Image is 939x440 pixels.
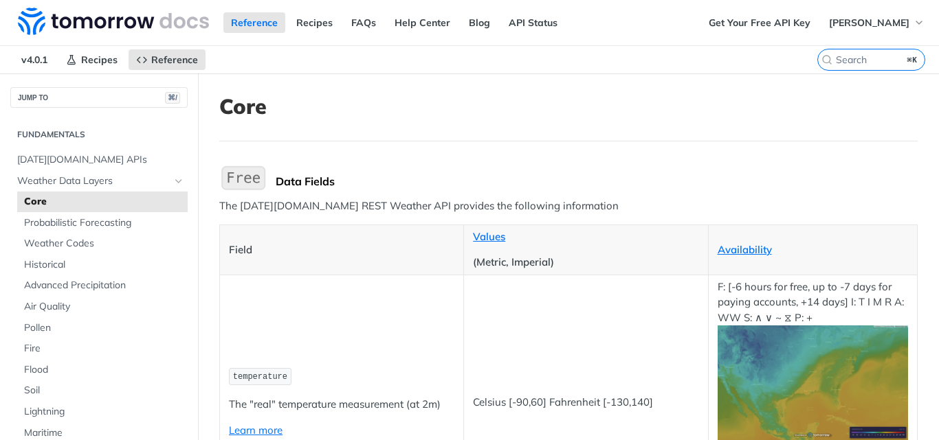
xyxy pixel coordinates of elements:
span: Recipes [81,54,118,66]
a: Help Center [387,12,458,33]
span: Air Quality [24,300,184,314]
span: Historical [24,258,184,272]
span: Weather Data Layers [17,174,170,188]
a: Historical [17,255,188,275]
a: Recipes [289,12,340,33]
a: Recipes [58,49,125,70]
h1: Core [219,94,918,119]
span: [DATE][DOMAIN_NAME] APIs [17,153,184,167]
a: Values [473,230,505,243]
a: Weather Data LayersHide subpages for Weather Data Layers [10,171,188,192]
span: Probabilistic Forecasting [24,216,184,230]
p: The "real" temperature measurement (at 2m) [229,397,454,413]
span: Expand image [718,375,909,388]
div: Data Fields [276,174,918,188]
a: Air Quality [17,297,188,317]
span: Lightning [24,405,184,419]
a: Learn more [229,424,283,437]
p: Field [229,242,454,258]
span: Core [24,195,184,209]
svg: Search [821,54,832,65]
a: Fire [17,338,188,359]
a: Reference [129,49,206,70]
p: (Metric, Imperial) [473,255,698,270]
a: Reference [223,12,285,33]
span: Fire [24,342,184,356]
a: Probabilistic Forecasting [17,213,188,233]
a: Weather Codes [17,233,188,254]
span: Reference [151,54,198,66]
a: Lightning [17,402,188,422]
button: Hide subpages for Weather Data Layers [173,176,184,187]
a: Flood [17,360,188,380]
a: Soil [17,380,188,401]
a: Blog [461,12,498,33]
a: Core [17,192,188,212]
span: Weather Codes [24,237,184,251]
span: temperature [233,372,287,382]
p: Celsius [-90,60] Fahrenheit [-130,140] [473,395,698,410]
a: Get Your Free API Key [701,12,818,33]
h2: Fundamentals [10,128,188,141]
span: [PERSON_NAME] [829,16,909,29]
span: Advanced Precipitation [24,279,184,292]
a: Availability [718,243,772,256]
button: JUMP TO⌘/ [10,87,188,108]
kbd: ⌘K [904,53,921,67]
span: Pollen [24,321,184,335]
p: The [DATE][DOMAIN_NAME] REST Weather API provides the following information [219,198,918,214]
img: Tomorrow.io Weather API Docs [18,8,209,35]
span: ⌘/ [165,92,180,104]
a: [DATE][DOMAIN_NAME] APIs [10,150,188,170]
span: v4.0.1 [14,49,55,70]
span: Maritime [24,426,184,440]
a: Pollen [17,318,188,338]
a: API Status [501,12,565,33]
span: Flood [24,363,184,377]
span: Soil [24,384,184,397]
a: FAQs [344,12,384,33]
a: Advanced Precipitation [17,275,188,296]
button: [PERSON_NAME] [821,12,932,33]
p: F: [-6 hours for free, up to -7 days for paying accounts, +14 days] I: T I M R A: WW S: ∧ ∨ ~ ⧖ P: + [718,279,909,440]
